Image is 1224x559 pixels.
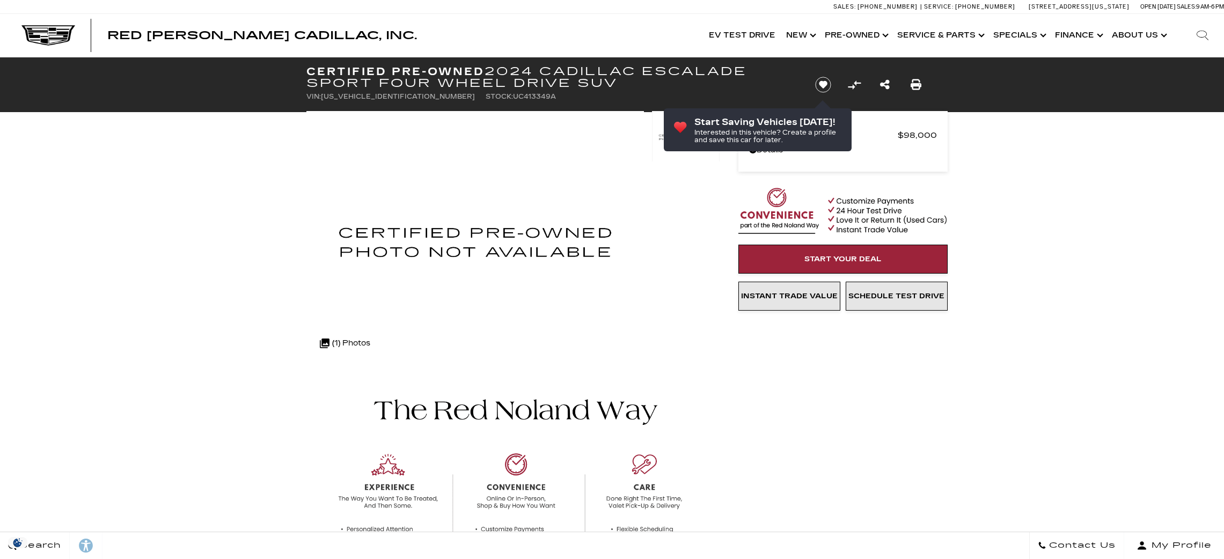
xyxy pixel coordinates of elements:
[898,128,937,143] span: $98,000
[781,14,819,57] a: New
[703,14,781,57] a: EV Test Drive
[749,143,937,158] a: Details
[1029,3,1130,10] a: [STREET_ADDRESS][US_STATE]
[314,330,376,356] div: (1) Photos
[819,14,892,57] a: Pre-Owned
[321,93,475,100] span: [US_VEHICLE_IDENTIFICATION_NUMBER]
[107,29,417,42] span: Red [PERSON_NAME] Cadillac, Inc.
[911,77,921,92] a: Print this Certified Pre-Owned 2024 Cadillac Escalade Sport Four Wheel Drive SUV
[892,14,988,57] a: Service & Parts
[1124,532,1224,559] button: Open user profile menu
[652,111,720,163] img: Certified Used 2024 Argent Silver Metallic Cadillac Sport image 1
[1196,3,1224,10] span: 9 AM-6 PM
[1147,538,1212,553] span: My Profile
[306,111,644,371] img: Certified Used 2024 Argent Silver Metallic Cadillac Sport image 1
[749,128,898,143] span: Red [PERSON_NAME]
[848,292,944,300] span: Schedule Test Drive
[738,245,948,274] a: Start Your Deal
[306,65,797,89] h1: 2024 Cadillac Escalade Sport Four Wheel Drive SUV
[306,93,321,100] span: VIN:
[988,14,1050,57] a: Specials
[107,30,417,41] a: Red [PERSON_NAME] Cadillac, Inc.
[513,93,556,100] span: UC413349A
[1046,538,1116,553] span: Contact Us
[857,3,918,10] span: [PHONE_NUMBER]
[749,128,937,143] a: Red [PERSON_NAME] $98,000
[846,282,948,311] a: Schedule Test Drive
[846,77,862,93] button: Compare vehicle
[1140,3,1176,10] span: Open [DATE]
[5,537,30,548] img: Opt-Out Icon
[833,4,920,10] a: Sales: [PHONE_NUMBER]
[741,292,838,300] span: Instant Trade Value
[306,65,485,78] strong: Certified Pre-Owned
[811,76,835,93] button: Save vehicle
[880,77,890,92] a: Share this Certified Pre-Owned 2024 Cadillac Escalade Sport Four Wheel Drive SUV
[924,3,954,10] span: Service:
[738,282,840,311] a: Instant Trade Value
[5,537,30,548] section: Click to Open Cookie Consent Modal
[486,93,513,100] span: Stock:
[17,538,61,553] span: Search
[1050,14,1106,57] a: Finance
[955,3,1015,10] span: [PHONE_NUMBER]
[1029,532,1124,559] a: Contact Us
[1177,3,1196,10] span: Sales:
[804,255,882,263] span: Start Your Deal
[920,4,1018,10] a: Service: [PHONE_NUMBER]
[21,25,75,46] img: Cadillac Dark Logo with Cadillac White Text
[1106,14,1170,57] a: About Us
[833,3,856,10] span: Sales:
